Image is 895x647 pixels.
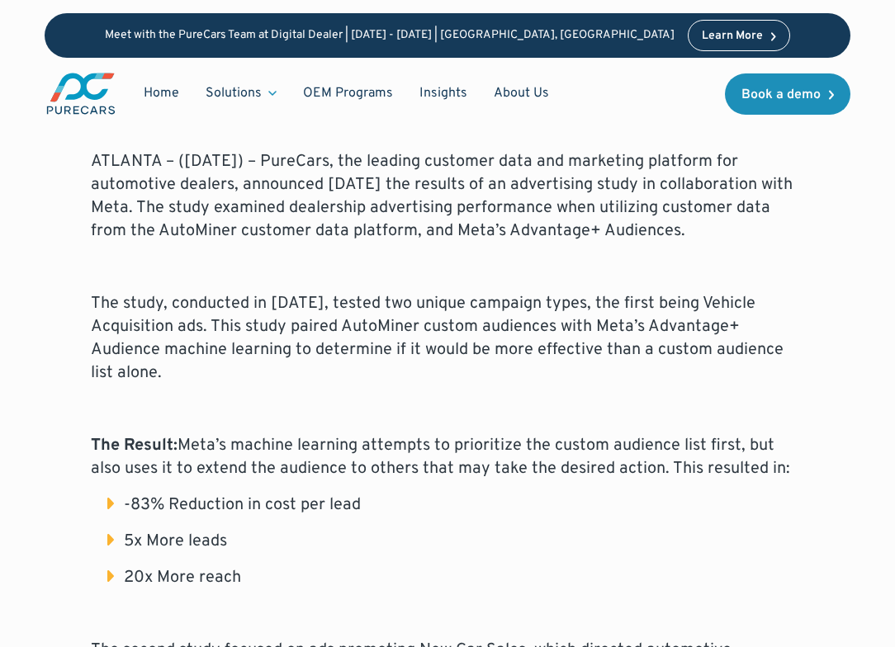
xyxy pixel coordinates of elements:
li: 20x More reach [107,566,804,589]
p: ‍ [91,256,804,279]
p: Meta’s machine learning attempts to prioritize the custom audience list first, but also uses it t... [91,434,804,480]
a: Book a demo [725,73,850,115]
a: OEM Programs [290,78,406,109]
div: Book a demo [741,88,821,102]
p: ‍ [91,602,804,626]
li: 5x More leads [107,530,804,553]
a: Learn More [688,20,790,51]
strong: The Result: [91,435,178,456]
img: purecars logo [45,71,117,116]
a: Insights [406,78,481,109]
li: -83% Reduction in cost per lead [107,494,804,517]
a: main [45,71,117,116]
p: ATLANTA – ([DATE]) – PureCars, the leading customer data and marketing platform for automotive de... [91,150,804,243]
div: Solutions [192,78,290,109]
div: Solutions [206,84,262,102]
p: Meet with the PureCars Team at Digital Dealer | [DATE] - [DATE] | [GEOGRAPHIC_DATA], [GEOGRAPHIC_... [105,29,675,43]
p: The study, conducted in [DATE], tested two unique campaign types, the first being Vehicle Acquisi... [91,292,804,385]
a: Home [130,78,192,109]
p: ‍ [91,398,804,421]
a: About Us [481,78,562,109]
div: Learn More [702,31,763,42]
